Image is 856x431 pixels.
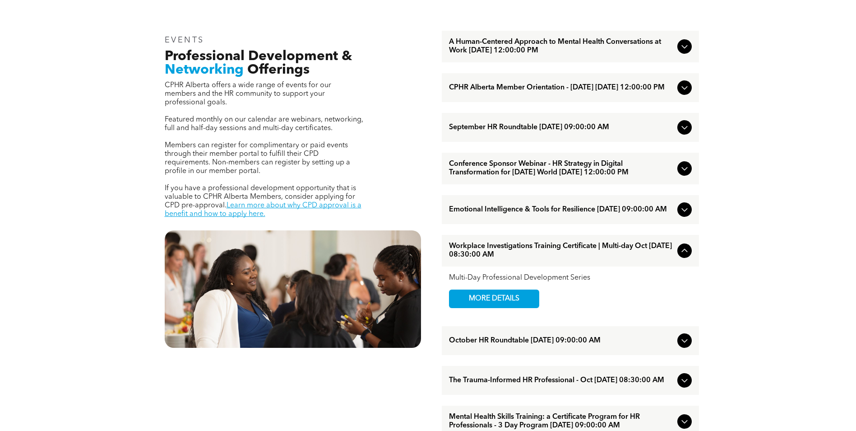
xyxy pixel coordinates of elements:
a: MORE DETAILS [449,290,539,308]
span: October HR Roundtable [DATE] 09:00:00 AM [449,337,674,345]
span: Featured monthly on our calendar are webinars, networking, full and half-day sessions and multi-d... [165,116,363,132]
span: A Human-Centered Approach to Mental Health Conversations at Work [DATE] 12:00:00 PM [449,38,674,55]
span: Mental Health Skills Training: a Certificate Program for HR Professionals - 3 Day Program [DATE] ... [449,413,674,430]
span: Members can register for complimentary or paid events through their member portal to fulfill thei... [165,142,350,175]
span: Professional Development & [165,50,352,63]
span: Emotional Intelligence & Tools for Resilience [DATE] 09:00:00 AM [449,206,674,214]
span: September HR Roundtable [DATE] 09:00:00 AM [449,123,674,132]
span: Networking [165,63,244,77]
span: CPHR Alberta offers a wide range of events for our members and the HR community to support your p... [165,82,331,106]
span: EVENTS [165,36,205,44]
span: If you have a professional development opportunity that is valuable to CPHR Alberta Members, cons... [165,185,356,209]
span: The Trauma-Informed HR Professional - Oct [DATE] 08:30:00 AM [449,376,674,385]
a: Learn more about why CPD approval is a benefit and how to apply here. [165,202,361,218]
span: Offerings [247,63,310,77]
span: CPHR Alberta Member Orientation - [DATE] [DATE] 12:00:00 PM [449,84,674,92]
div: Multi-Day Professional Development Series [449,274,692,282]
span: Workplace Investigations Training Certificate | Multi-day Oct [DATE] 08:30:00 AM [449,242,674,259]
span: MORE DETAILS [458,290,530,308]
span: Conference Sponsor Webinar - HR Strategy in Digital Transformation for [DATE] World [DATE] 12:00:... [449,160,674,177]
